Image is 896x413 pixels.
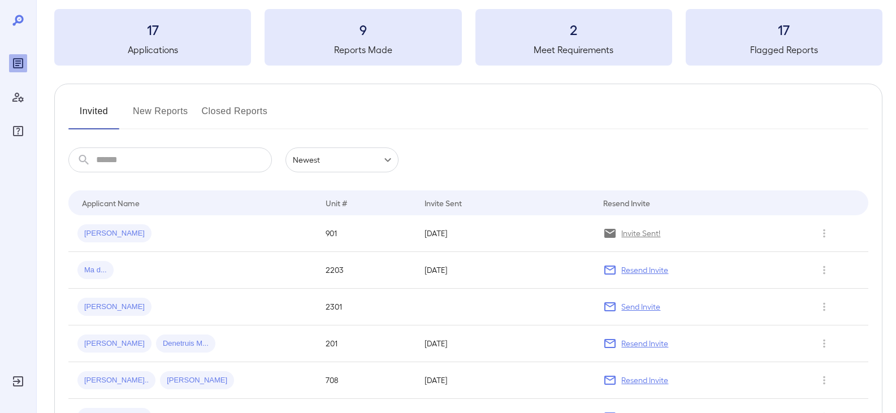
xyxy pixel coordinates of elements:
p: Send Invite [621,301,660,312]
div: Reports [9,54,27,72]
td: 2301 [317,289,416,325]
h5: Flagged Reports [686,43,882,56]
h3: 2 [475,20,672,38]
td: 708 [317,362,416,399]
button: Row Actions [815,298,833,316]
button: New Reports [133,102,188,129]
td: 901 [317,215,416,252]
td: [DATE] [415,325,594,362]
div: Resend Invite [603,196,650,210]
button: Invited [68,102,119,129]
div: Log Out [9,372,27,390]
span: [PERSON_NAME] [77,302,152,312]
h3: 17 [54,20,251,38]
span: [PERSON_NAME] [77,228,152,239]
span: [PERSON_NAME] [160,375,234,386]
h5: Reports Made [265,43,461,56]
h3: 9 [265,20,461,38]
span: Ma d... [77,265,114,276]
button: Row Actions [815,334,833,353]
h5: Meet Requirements [475,43,672,56]
button: Closed Reports [202,102,268,129]
div: Newest [285,147,399,172]
button: Row Actions [815,224,833,242]
div: Applicant Name [82,196,140,210]
td: 201 [317,325,416,362]
div: Invite Sent [425,196,462,210]
div: FAQ [9,122,27,140]
div: Unit # [326,196,347,210]
p: Resend Invite [621,375,668,386]
button: Row Actions [815,261,833,279]
td: 2203 [317,252,416,289]
span: [PERSON_NAME] [77,338,152,349]
h3: 17 [686,20,882,38]
summary: 17Applications9Reports Made2Meet Requirements17Flagged Reports [54,9,882,66]
td: [DATE] [415,215,594,252]
td: [DATE] [415,252,594,289]
button: Row Actions [815,371,833,389]
span: [PERSON_NAME].. [77,375,155,386]
p: Resend Invite [621,338,668,349]
div: Manage Users [9,88,27,106]
h5: Applications [54,43,251,56]
p: Resend Invite [621,264,668,276]
p: Invite Sent! [621,228,660,239]
span: Denetruis M... [156,338,215,349]
td: [DATE] [415,362,594,399]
